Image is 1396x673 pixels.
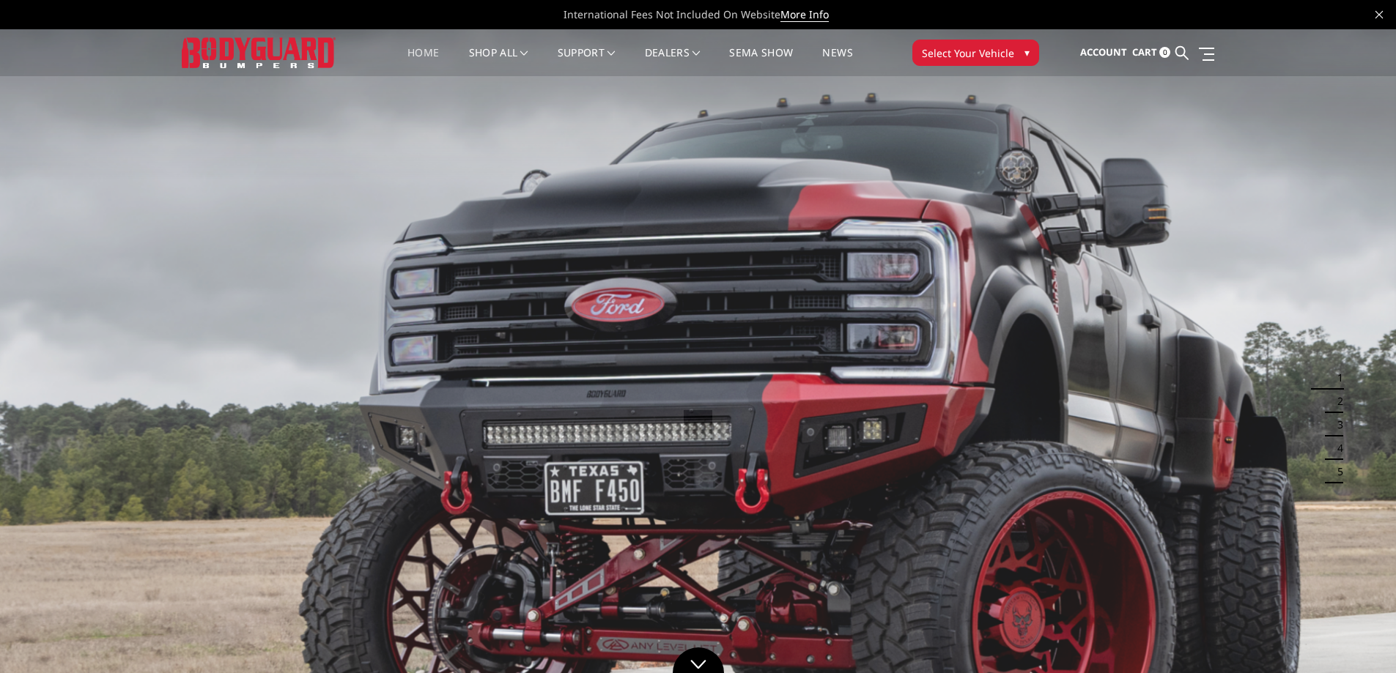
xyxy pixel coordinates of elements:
[780,7,829,22] a: More Info
[1159,47,1170,58] span: 0
[912,40,1039,66] button: Select Your Vehicle
[1329,460,1343,483] button: 5 of 5
[1132,45,1157,59] span: Cart
[407,48,439,76] a: Home
[469,48,528,76] a: shop all
[1080,33,1127,72] a: Account
[729,48,793,76] a: SEMA Show
[1080,45,1127,59] span: Account
[645,48,701,76] a: Dealers
[1329,366,1343,390] button: 1 of 5
[1132,33,1170,72] a: Cart 0
[1329,390,1343,413] button: 2 of 5
[1329,413,1343,436] button: 3 of 5
[182,37,336,67] img: BODYGUARD BUMPERS
[1024,45,1030,60] span: ▾
[673,647,724,673] a: Click to Down
[922,45,1014,61] span: Select Your Vehicle
[822,48,852,76] a: News
[558,48,616,76] a: Support
[1329,436,1343,460] button: 4 of 5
